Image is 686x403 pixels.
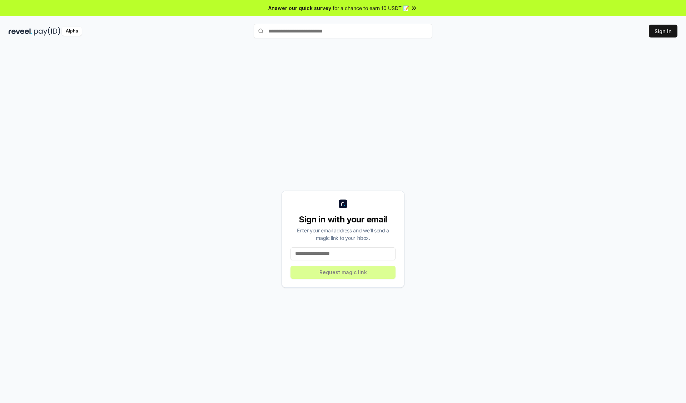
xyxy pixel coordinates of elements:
div: Enter your email address and we’ll send a magic link to your inbox. [290,227,396,242]
img: logo_small [339,200,347,208]
div: Alpha [62,27,82,36]
div: Sign in with your email [290,214,396,225]
span: for a chance to earn 10 USDT 📝 [333,4,409,12]
img: pay_id [34,27,60,36]
img: reveel_dark [9,27,33,36]
span: Answer our quick survey [268,4,331,12]
button: Sign In [649,25,677,37]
